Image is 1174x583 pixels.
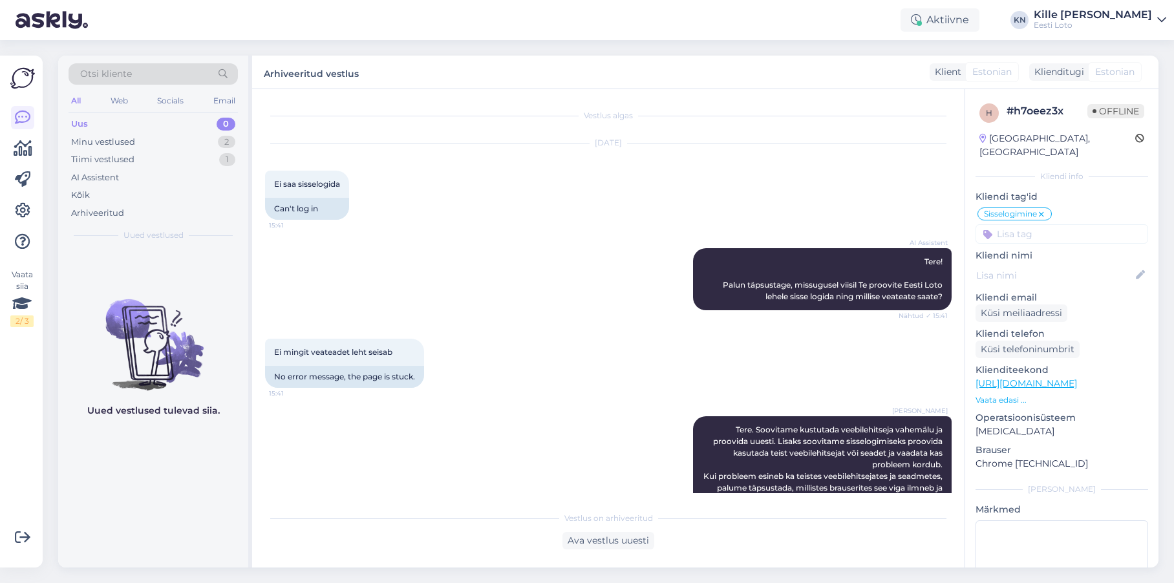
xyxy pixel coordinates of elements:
[976,411,1148,425] p: Operatsioonisüsteem
[899,311,948,321] span: Nähtud ✓ 15:41
[264,63,359,81] label: Arhiveeritud vestlus
[71,136,135,149] div: Minu vestlused
[976,503,1148,516] p: Märkmed
[265,366,424,388] div: No error message, the page is stuck.
[976,425,1148,438] p: [MEDICAL_DATA]
[892,406,948,416] span: [PERSON_NAME]
[1034,10,1166,30] a: Kille [PERSON_NAME]Eesti Loto
[265,198,349,220] div: Can't log in
[976,249,1148,262] p: Kliendi nimi
[1029,65,1084,79] div: Klienditugi
[976,304,1067,322] div: Küsi meiliaadressi
[155,92,186,109] div: Socials
[218,136,235,149] div: 2
[108,92,131,109] div: Web
[1034,10,1152,20] div: Kille [PERSON_NAME]
[976,190,1148,204] p: Kliendi tag'id
[976,291,1148,304] p: Kliendi email
[976,483,1148,495] div: [PERSON_NAME]
[976,377,1077,389] a: [URL][DOMAIN_NAME]
[930,65,961,79] div: Klient
[265,110,952,122] div: Vestlus algas
[71,207,124,220] div: Arhiveeritud
[10,315,34,327] div: 2 / 3
[274,347,392,357] span: Ei mingit veateadet leht seisab
[10,66,35,90] img: Askly Logo
[1034,20,1152,30] div: Eesti Loto
[10,269,34,327] div: Vaata siia
[87,404,220,418] p: Uued vestlused tulevad siia.
[979,132,1135,159] div: [GEOGRAPHIC_DATA], [GEOGRAPHIC_DATA]
[976,443,1148,457] p: Brauser
[1007,103,1087,119] div: # h7oeez3x
[1010,11,1029,29] div: KN
[976,171,1148,182] div: Kliendi info
[71,118,88,131] div: Uus
[71,171,119,184] div: AI Assistent
[211,92,238,109] div: Email
[703,425,945,504] span: Tere. Soovitame kustutada veebilehitseja vahemälu ja proovida uuesti. Lisaks soovitame sisselogim...
[69,92,83,109] div: All
[269,388,317,398] span: 15:41
[217,118,235,131] div: 0
[265,137,952,149] div: [DATE]
[71,189,90,202] div: Kõik
[123,229,184,241] span: Uued vestlused
[219,153,235,166] div: 1
[976,457,1148,471] p: Chrome [TECHNICAL_ID]
[976,268,1133,282] input: Lisa nimi
[976,224,1148,244] input: Lisa tag
[899,238,948,248] span: AI Assistent
[1095,65,1135,79] span: Estonian
[58,276,248,392] img: No chats
[901,8,979,32] div: Aktiivne
[269,220,317,230] span: 15:41
[274,179,340,189] span: Ei saa sisselogida
[80,67,132,81] span: Otsi kliente
[71,153,134,166] div: Tiimi vestlused
[976,394,1148,406] p: Vaata edasi ...
[564,513,653,524] span: Vestlus on arhiveeritud
[562,532,654,549] div: Ava vestlus uuesti
[976,341,1080,358] div: Küsi telefoninumbrit
[976,327,1148,341] p: Kliendi telefon
[972,65,1012,79] span: Estonian
[984,210,1037,218] span: Sisselogimine
[986,108,992,118] span: h
[976,363,1148,377] p: Klienditeekond
[1087,104,1144,118] span: Offline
